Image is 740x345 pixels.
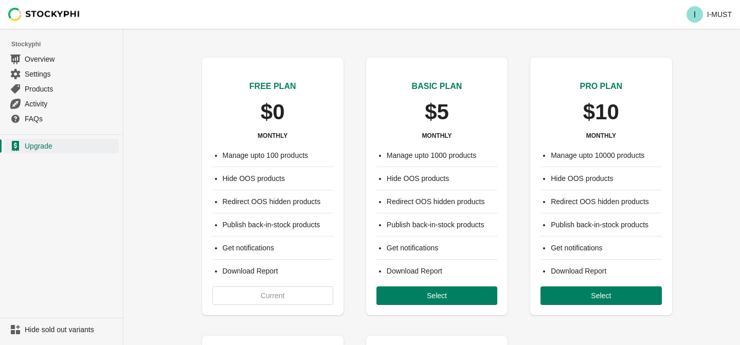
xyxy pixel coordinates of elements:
li: Manage upto 10000 products [551,150,661,160]
span: Activity [25,99,117,109]
h3: MONTHLY [586,132,616,140]
li: Manage upto 100 products [223,150,333,160]
li: Redirect OOS hidden products [223,196,333,207]
p: $0 [261,101,285,123]
h3: MONTHLY [422,132,452,140]
span: Hide sold out variants [25,324,117,335]
span: Stockyphi [11,39,123,49]
li: Redirect OOS hidden products [551,196,661,207]
span: Select [427,292,447,300]
li: Manage upto 1000 products [387,150,497,160]
span: Select [591,292,611,300]
p: I-MUST [707,10,732,19]
li: Publish back-in-stock products [551,220,661,230]
li: Get notifications [551,243,661,253]
li: Hide OOS products [551,173,661,184]
a: Hide sold out variants [4,322,119,337]
a: Overview [4,51,119,66]
li: Get notifications [387,243,497,253]
img: Stockyphi [8,8,80,21]
li: Hide OOS products [223,173,333,184]
span: BASIC PLAN [412,82,462,90]
li: Get notifications [223,243,333,253]
li: Download Report [223,266,333,276]
h3: MONTHLY [258,132,287,140]
a: Settings [4,66,119,81]
a: Products [4,81,119,96]
a: Activity [4,96,119,111]
li: Download Report [551,266,661,276]
li: Redirect OOS hidden products [387,196,497,207]
a: FAQs [4,111,119,126]
p: $10 [583,101,619,123]
p: $5 [425,101,449,123]
button: Avatar with initials II-MUST [682,4,736,25]
span: Products [25,84,117,94]
span: FREE PLAN [249,82,296,90]
span: Avatar with initials I [687,6,703,23]
li: Publish back-in-stock products [387,220,497,230]
li: Publish back-in-stock products [223,220,333,230]
li: Download Report [387,266,497,276]
span: PRO PLAN [580,82,622,90]
button: Select [540,286,661,305]
span: Settings [25,69,117,79]
button: Select [376,286,497,305]
span: Overview [25,54,117,64]
span: FAQs [25,114,117,124]
li: Hide OOS products [387,173,497,184]
span: Upgrade [25,141,117,151]
a: Upgrade [4,139,119,153]
text: I [694,10,696,19]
